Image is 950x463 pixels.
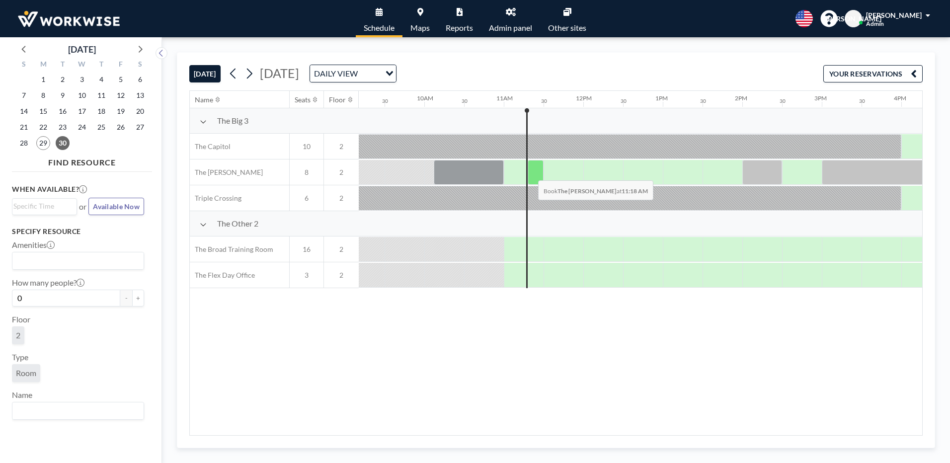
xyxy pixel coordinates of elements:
input: Search for option [13,404,138,417]
span: Thursday, September 4, 2025 [94,73,108,86]
div: 10AM [417,94,433,102]
label: Floor [12,314,30,324]
div: Search for option [12,402,144,419]
span: 10 [290,142,323,151]
b: The [PERSON_NAME] [557,187,617,195]
span: Monday, September 1, 2025 [36,73,50,86]
span: [DATE] [260,66,299,80]
span: Tuesday, September 9, 2025 [56,88,70,102]
span: Tuesday, September 23, 2025 [56,120,70,134]
span: Friday, September 19, 2025 [114,104,128,118]
span: Wednesday, September 10, 2025 [75,88,89,102]
span: 2 [324,245,359,254]
span: The Capitol [190,142,231,151]
div: T [91,59,111,72]
div: 30 [700,98,706,104]
span: Reports [446,24,473,32]
span: Friday, September 5, 2025 [114,73,128,86]
span: The Broad Training Room [190,245,273,254]
span: Triple Crossing [190,194,241,203]
div: Seats [295,95,311,104]
button: Available Now [88,198,144,215]
span: 16 [290,245,323,254]
span: Tuesday, September 30, 2025 [56,136,70,150]
span: Wednesday, September 24, 2025 [75,120,89,134]
label: Amenities [12,240,55,250]
img: organization-logo [16,9,122,29]
span: Tuesday, September 2, 2025 [56,73,70,86]
div: W [73,59,92,72]
span: 2 [16,330,20,340]
div: 30 [859,98,865,104]
span: Sunday, September 7, 2025 [17,88,31,102]
div: Search for option [12,252,144,269]
input: Search for option [13,201,71,212]
button: + [132,290,144,307]
span: Sunday, September 21, 2025 [17,120,31,134]
span: The Other 2 [217,219,258,229]
span: 2 [324,194,359,203]
span: Wednesday, September 3, 2025 [75,73,89,86]
div: T [53,59,73,72]
div: 2PM [735,94,747,102]
button: [DATE] [189,65,221,82]
span: Wednesday, September 17, 2025 [75,104,89,118]
span: The Big 3 [217,116,248,126]
div: M [34,59,53,72]
input: Search for option [13,254,138,267]
b: 11:18 AM [622,187,648,195]
h3: Specify resource [12,227,144,236]
span: 2 [324,168,359,177]
span: Saturday, September 20, 2025 [133,104,147,118]
div: 30 [382,98,388,104]
span: Friday, September 26, 2025 [114,120,128,134]
label: How many people? [12,278,84,288]
span: Admin [866,20,884,27]
span: Monday, September 8, 2025 [36,88,50,102]
span: [PERSON_NAME] [826,14,881,23]
span: Tuesday, September 16, 2025 [56,104,70,118]
span: 2 [324,271,359,280]
div: [DATE] [68,42,96,56]
div: S [130,59,150,72]
span: or [79,202,86,212]
span: Monday, September 22, 2025 [36,120,50,134]
span: Sunday, September 28, 2025 [17,136,31,150]
button: - [120,290,132,307]
span: Saturday, September 27, 2025 [133,120,147,134]
span: [PERSON_NAME] [866,11,922,19]
div: F [111,59,130,72]
span: Sunday, September 14, 2025 [17,104,31,118]
div: S [14,59,34,72]
label: Type [12,352,28,362]
div: Name [195,95,213,104]
label: Name [12,390,32,400]
span: Monday, September 29, 2025 [36,136,50,150]
span: Thursday, September 18, 2025 [94,104,108,118]
span: Friday, September 12, 2025 [114,88,128,102]
div: 12PM [576,94,592,102]
div: 1PM [655,94,668,102]
div: 30 [541,98,547,104]
div: 3PM [814,94,827,102]
button: YOUR RESERVATIONS [823,65,923,82]
span: 8 [290,168,323,177]
span: Thursday, September 25, 2025 [94,120,108,134]
span: Available Now [93,202,140,211]
div: 11AM [496,94,513,102]
span: 2 [324,142,359,151]
span: The [PERSON_NAME] [190,168,263,177]
span: Maps [410,24,430,32]
div: 30 [462,98,468,104]
span: Schedule [364,24,395,32]
div: Floor [329,95,346,104]
div: Search for option [310,65,396,82]
span: Saturday, September 13, 2025 [133,88,147,102]
div: 30 [780,98,786,104]
span: 6 [290,194,323,203]
div: 30 [621,98,627,104]
span: Other sites [548,24,586,32]
span: Monday, September 15, 2025 [36,104,50,118]
span: Book at [538,180,653,200]
span: Admin panel [489,24,532,32]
